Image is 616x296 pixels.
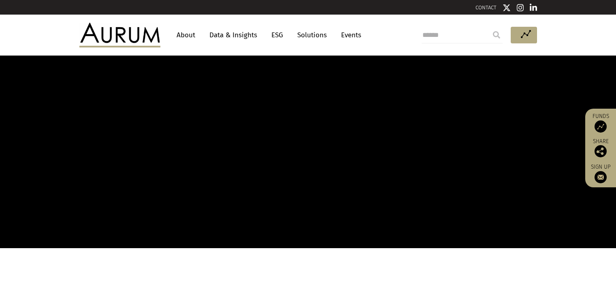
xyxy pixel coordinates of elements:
a: Sign up [589,163,612,183]
img: Sign up to our newsletter [595,171,607,183]
img: Access Funds [595,120,607,133]
input: Submit [488,27,505,43]
img: Aurum [79,23,160,47]
div: Share [589,139,612,157]
a: About [173,28,199,43]
a: CONTACT [475,4,497,11]
a: Events [337,28,361,43]
a: Funds [589,113,612,133]
img: Instagram icon [517,4,524,12]
a: ESG [267,28,287,43]
img: Share this post [595,145,607,157]
a: Data & Insights [205,28,261,43]
img: Twitter icon [503,4,511,12]
a: Solutions [293,28,331,43]
img: Linkedin icon [530,4,537,12]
